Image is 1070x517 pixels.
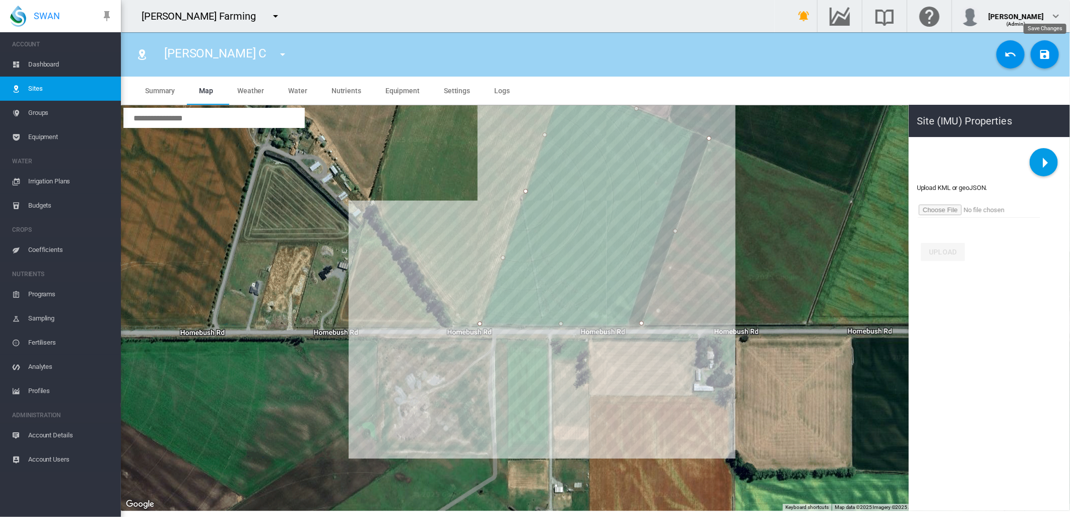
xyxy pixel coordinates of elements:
span: Equipment [385,87,420,95]
span: Settings [444,87,470,95]
span: Account Users [28,447,113,472]
span: Water [288,87,307,95]
span: [PERSON_NAME] C [164,46,267,60]
span: Logs [494,87,510,95]
span: Groups [28,101,113,125]
md-icon: icon-menu-down [270,10,282,22]
span: Fertilisers [28,331,113,355]
md-icon: icon-bell-ring [798,10,810,22]
md-icon: icon-map-marker-radius [136,48,148,60]
span: Profiles [28,379,113,403]
span: Equipment [28,125,113,149]
div: [PERSON_NAME] [988,8,1044,18]
md-icon: icon-pin [101,10,113,22]
md-icon: icon-chevron-down [1050,10,1062,22]
md-icon: Go to the Data Hub [828,10,852,22]
span: ACCOUNT [12,36,113,52]
span: Account Details [28,423,113,447]
md-icon: Search the knowledge base [873,10,897,22]
md-icon: icon-undo [1005,48,1017,60]
span: SWAN [34,10,60,22]
span: WATER [12,153,113,169]
span: Map data ©2025 Imagery ©2025 Airbus, CNES / Airbus, Maxar Technologies [835,504,1001,510]
span: Programs [28,282,113,306]
span: Irrigation Plans [28,169,113,193]
button: icon-menu-down [273,44,293,64]
img: profile.jpg [960,6,980,26]
img: Google [123,498,157,511]
button: Cancel Changes [996,40,1025,69]
button: Keyboard shortcuts [785,504,829,511]
md-icon: icon-content-save [1039,48,1051,60]
span: NUTRIENTS [12,266,113,282]
span: ADMINISTRATION [12,407,113,423]
span: Sampling [28,306,113,331]
span: Upload KML or geoJSON. [917,184,987,191]
button: Save Changes [1031,40,1059,69]
span: CROPS [12,222,113,238]
a: Open this area in Google Maps (opens a new window) [123,498,157,511]
span: Analytes [28,355,113,379]
span: Map [199,87,213,95]
span: Weather [237,87,264,95]
span: Summary [145,87,175,95]
span: Nutrients [331,87,361,95]
span: Budgets [28,193,113,218]
md-tooltip: Save Changes [1024,24,1066,34]
button: icon-bell-ring [794,6,814,26]
button: icon-menu-right [1030,148,1058,176]
md-icon: icon-menu-down [277,48,289,60]
md-icon: icon-menu-right [1033,150,1057,174]
div: [PERSON_NAME] Farming [142,9,265,23]
img: SWAN-Landscape-Logo-Colour-drop.png [10,6,26,27]
span: Dashboard [28,52,113,77]
span: Coefficients [28,238,113,262]
md-icon: Click here for help [917,10,942,22]
h1: Site (IMU) Properties [909,105,1070,137]
span: (Admin) [1007,21,1026,27]
span: Sites [28,77,113,101]
button: Upload [921,243,965,261]
button: icon-menu-down [265,6,286,26]
button: Click to go to list of Sites [132,44,152,64]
